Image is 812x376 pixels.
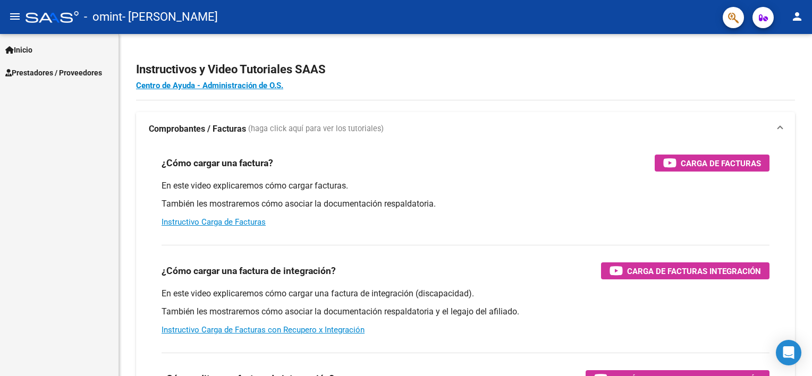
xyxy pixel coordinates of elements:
[136,81,283,90] a: Centro de Ayuda - Administración de O.S.
[162,198,769,210] p: También les mostraremos cómo asociar la documentación respaldatoria.
[776,340,801,365] div: Open Intercom Messenger
[122,5,218,29] span: - [PERSON_NAME]
[791,10,803,23] mat-icon: person
[149,123,246,135] strong: Comprobantes / Facturas
[162,306,769,318] p: También les mostraremos cómo asociar la documentación respaldatoria y el legajo del afiliado.
[5,67,102,79] span: Prestadores / Proveedores
[162,217,266,227] a: Instructivo Carga de Facturas
[162,263,336,278] h3: ¿Cómo cargar una factura de integración?
[136,59,795,80] h2: Instructivos y Video Tutoriales SAAS
[162,288,769,300] p: En este video explicaremos cómo cargar una factura de integración (discapacidad).
[162,180,769,192] p: En este video explicaremos cómo cargar facturas.
[5,44,32,56] span: Inicio
[655,155,769,172] button: Carga de Facturas
[162,325,365,335] a: Instructivo Carga de Facturas con Recupero x Integración
[9,10,21,23] mat-icon: menu
[136,112,795,146] mat-expansion-panel-header: Comprobantes / Facturas (haga click aquí para ver los tutoriales)
[84,5,122,29] span: - omint
[627,264,761,278] span: Carga de Facturas Integración
[162,156,273,170] h3: ¿Cómo cargar una factura?
[248,123,384,135] span: (haga click aquí para ver los tutoriales)
[601,262,769,279] button: Carga de Facturas Integración
[681,157,761,170] span: Carga de Facturas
